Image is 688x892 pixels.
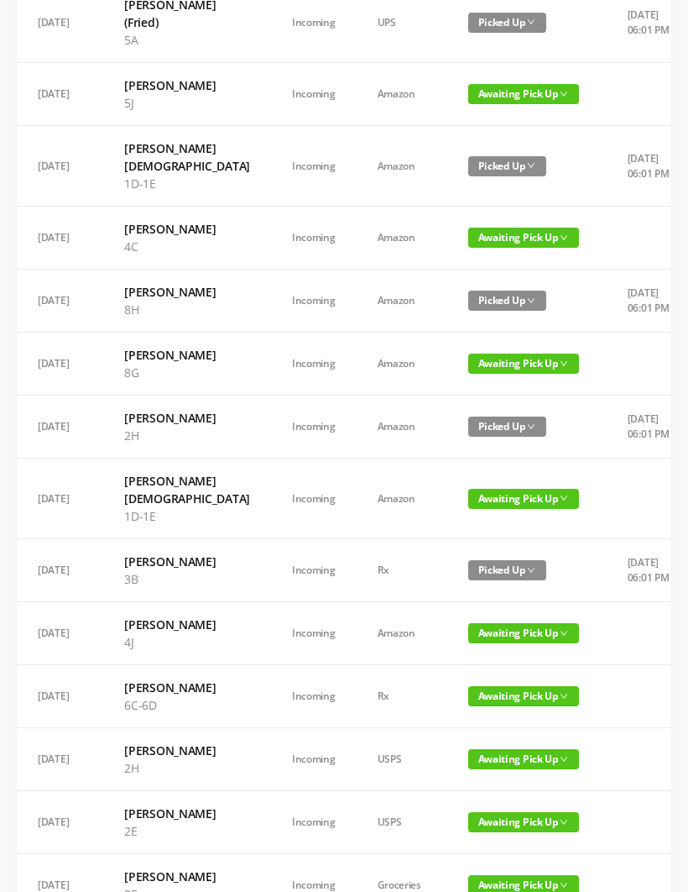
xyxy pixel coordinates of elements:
p: 6C-6D [124,696,250,714]
td: Incoming [271,396,357,459]
i: icon: down [560,755,568,763]
td: [DATE] [17,270,103,333]
td: [DATE] [17,665,103,728]
i: icon: down [560,692,568,700]
p: 1D-1E [124,175,250,192]
td: USPS [357,728,447,791]
td: Amazon [357,63,447,126]
p: 2E [124,822,250,840]
span: Picked Up [468,13,546,33]
td: Incoming [271,207,357,270]
h6: [PERSON_NAME] [124,679,250,696]
td: Incoming [271,602,357,665]
td: [DATE] [17,602,103,665]
td: Amazon [357,270,447,333]
h6: [PERSON_NAME] [124,283,250,301]
h6: [PERSON_NAME] [124,868,250,885]
span: Picked Up [468,156,546,176]
td: [DATE] [17,207,103,270]
h6: [PERSON_NAME] [124,742,250,759]
td: Amazon [357,459,447,539]
td: Incoming [271,539,357,602]
h6: [PERSON_NAME] [124,616,250,633]
td: [DATE] [17,63,103,126]
td: [DATE] [17,539,103,602]
td: Amazon [357,396,447,459]
p: 2H [124,427,250,444]
span: Awaiting Pick Up [468,686,579,706]
td: Rx [357,539,447,602]
td: Incoming [271,791,357,854]
i: icon: down [527,296,535,305]
p: 2H [124,759,250,777]
p: 3B [124,570,250,588]
p: 5J [124,94,250,112]
td: Incoming [271,459,357,539]
td: USPS [357,791,447,854]
i: icon: down [527,18,535,26]
td: [DATE] [17,459,103,539]
i: icon: down [527,566,535,575]
h6: [PERSON_NAME] [124,553,250,570]
span: Awaiting Pick Up [468,354,579,374]
p: 4J [124,633,250,651]
h6: [PERSON_NAME] [124,805,250,822]
h6: [PERSON_NAME] [124,346,250,364]
i: icon: down [560,359,568,368]
td: Rx [357,665,447,728]
h6: [PERSON_NAME][DEMOGRAPHIC_DATA] [124,472,250,507]
span: Picked Up [468,291,546,311]
p: 5A [124,31,250,49]
td: Amazon [357,126,447,207]
span: Picked Up [468,560,546,580]
td: Incoming [271,728,357,791]
td: Incoming [271,126,357,207]
td: [DATE] [17,791,103,854]
h6: [PERSON_NAME] [124,409,250,427]
span: Awaiting Pick Up [468,812,579,832]
i: icon: down [560,494,568,502]
span: Picked Up [468,417,546,437]
i: icon: down [560,90,568,98]
h6: [PERSON_NAME] [124,220,250,238]
h6: [PERSON_NAME][DEMOGRAPHIC_DATA] [124,139,250,175]
td: [DATE] [17,333,103,396]
td: Incoming [271,63,357,126]
p: 8G [124,364,250,381]
td: Amazon [357,602,447,665]
p: 4C [124,238,250,255]
td: Incoming [271,270,357,333]
span: Awaiting Pick Up [468,749,579,769]
h6: [PERSON_NAME] [124,76,250,94]
span: Awaiting Pick Up [468,228,579,248]
i: icon: down [560,233,568,242]
span: Awaiting Pick Up [468,489,579,509]
i: icon: down [560,629,568,638]
i: icon: down [527,161,535,170]
p: 1D-1E [124,507,250,525]
span: Awaiting Pick Up [468,84,579,104]
span: Awaiting Pick Up [468,623,579,643]
td: [DATE] [17,126,103,207]
i: icon: down [560,881,568,889]
td: Amazon [357,207,447,270]
td: Incoming [271,333,357,396]
td: [DATE] [17,396,103,459]
i: icon: down [527,422,535,431]
td: Incoming [271,665,357,728]
td: Amazon [357,333,447,396]
i: icon: down [560,818,568,826]
td: [DATE] [17,728,103,791]
p: 8H [124,301,250,318]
